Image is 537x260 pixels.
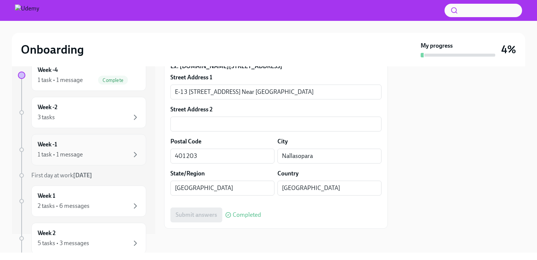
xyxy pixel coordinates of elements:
label: Country [277,169,299,178]
label: City [277,137,288,146]
h6: Week -1 [38,140,57,149]
strong: [DATE] [73,172,92,179]
strong: My progress [421,42,453,50]
label: Postal Code [170,137,201,146]
a: Week -11 task • 1 message [18,134,146,165]
label: Street Address 2 [170,105,213,114]
span: Complete [98,77,128,83]
a: Week 12 tasks • 6 messages [18,186,146,217]
a: Week -23 tasks [18,97,146,128]
div: 1 task • 1 message [38,150,83,159]
h6: Week 2 [38,229,56,237]
h6: Week 1 [38,192,55,200]
label: State/Region [170,169,205,178]
a: Week -41 task • 1 messageComplete [18,60,146,91]
h6: Week -2 [38,103,57,111]
div: 1 task • 1 message [38,76,83,84]
label: Street Address 1 [170,73,212,82]
span: First day at work [31,172,92,179]
a: Week 25 tasks • 3 messages [18,223,146,254]
a: First day at work[DATE] [18,171,146,180]
div: 2 tasks • 6 messages [38,202,89,210]
span: Completed [233,212,261,218]
h6: Week -4 [38,66,58,74]
h3: 4% [501,43,516,56]
h2: Onboarding [21,42,84,57]
img: Udemy [15,4,39,16]
div: 5 tasks • 3 messages [38,239,89,247]
div: 3 tasks [38,113,55,121]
